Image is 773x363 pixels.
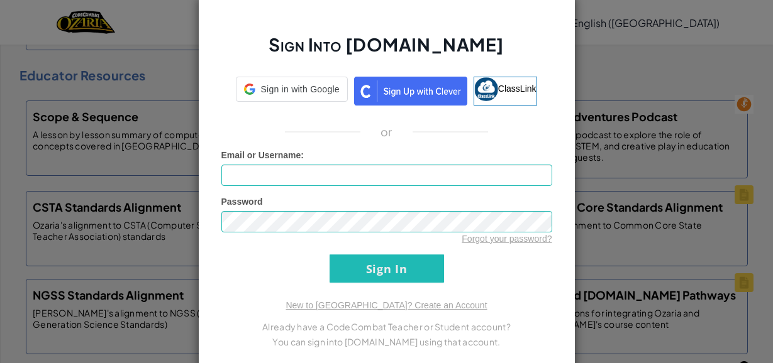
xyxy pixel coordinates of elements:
label: : [221,149,304,161]
a: Forgot your password? [462,234,552,244]
span: Email or Username [221,150,301,160]
a: Sign in with Google [236,77,347,106]
span: Password [221,197,263,207]
img: classlink-logo-small.png [474,77,498,101]
p: Already have a CodeCombat Teacher or Student account? [221,319,552,334]
p: or [381,124,392,139]
h2: Sign Into [DOMAIN_NAME] [221,33,552,69]
span: Sign in with Google [260,83,339,95]
a: New to [GEOGRAPHIC_DATA]? Create an Account [286,300,487,310]
img: clever_sso_button@2x.png [354,77,467,106]
span: ClassLink [498,84,537,94]
div: Sign in with Google [236,77,347,102]
p: You can sign into [DOMAIN_NAME] using that account. [221,334,552,349]
input: Sign In [330,254,444,283]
